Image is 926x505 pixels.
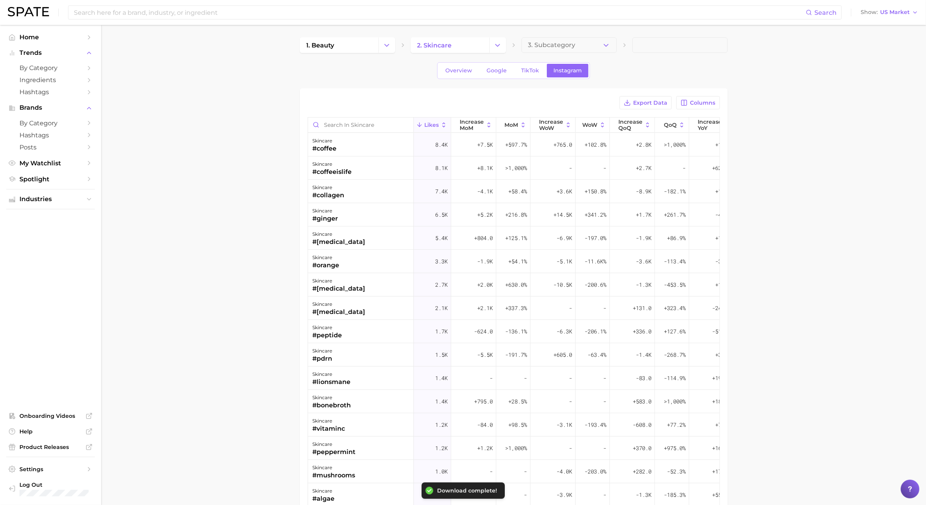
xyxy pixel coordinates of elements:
div: skincare [313,486,335,496]
span: +624.0 [712,163,731,173]
div: skincare [313,440,356,449]
button: Increase YoY [689,117,734,133]
span: -5.1k [557,257,572,266]
button: WoW [576,117,610,133]
button: Brands [6,102,95,114]
span: - [604,444,607,453]
a: Overview [439,64,479,77]
button: Increase QoQ [610,117,655,133]
span: +261.7% [664,210,686,219]
a: Hashtags [6,86,95,98]
span: +58.4% [509,187,527,196]
span: -63.4% [588,350,607,359]
span: - [490,467,493,476]
span: -6.3k [557,327,572,336]
span: +28.5% [509,397,527,406]
span: -182.1% [664,187,686,196]
span: >1,000% [506,164,527,172]
a: Onboarding Videos [6,410,95,422]
span: Onboarding Videos [19,412,82,419]
span: Google [487,67,507,74]
span: +1.4k [716,233,731,243]
a: 1. beauty [300,37,378,53]
span: Increase MoM [460,119,484,131]
span: +2.1k [478,303,493,313]
span: -3.6k [636,257,652,266]
a: My Watchlist [6,157,95,169]
a: Hashtags [6,129,95,141]
button: skincare#[MEDICAL_DATA]2.1k+2.1k+337.3%--+131.0+323.4%-241.0-126.7% [308,296,768,320]
span: +336.0 [633,327,652,336]
div: skincare [313,370,351,379]
div: #vitaminc [313,424,345,433]
a: by Category [6,117,95,129]
div: #[MEDICAL_DATA] [313,284,366,293]
span: -185.3% [664,490,686,500]
span: Brands [19,104,82,111]
button: Change Category [378,37,395,53]
input: Search in skincare [308,117,413,132]
button: skincare#coffeeislife8.1k+8.1k>1,000%--+2.7k-+624.0>1,000% [308,156,768,180]
div: skincare [313,183,345,192]
div: #lionsmane [313,377,351,387]
div: skincare [313,346,333,356]
span: Export Data [633,100,667,106]
a: Log out. Currently logged in with e-mail unhokang@lghnh.com. [6,479,95,499]
span: +7.4k [716,420,731,430]
span: -197.0% [585,233,607,243]
div: #coffeeislife [313,167,352,177]
button: skincare#bonebroth1.4k+795.0+28.5%--+583.0>1,000%+181.0+831.1% [308,390,768,413]
span: - [604,490,607,500]
a: Instagram [547,64,588,77]
button: QoQ [655,117,689,133]
span: +1.7k [636,210,652,219]
span: +8.1k [478,163,493,173]
div: #[MEDICAL_DATA] [313,237,366,247]
div: skincare [313,393,351,402]
span: 1.7k [436,327,448,336]
span: +323.4% [664,303,686,313]
span: Instagram [553,67,582,74]
span: -193.4% [585,420,607,430]
div: skincare [313,206,338,216]
span: +194.0 [712,373,731,383]
div: skincare [313,160,352,169]
span: My Watchlist [19,160,82,167]
span: - [569,373,572,383]
div: #collagen [313,191,345,200]
span: -4.0k [557,467,572,476]
span: +630.0% [506,280,527,289]
span: +86.9% [667,233,686,243]
span: - [604,163,607,173]
span: -113.4% [664,257,686,266]
span: 1.4k [436,397,448,406]
div: skincare [313,136,337,146]
button: skincare#ginger6.5k+5.2k+216.8%+14.5k+341.2%+1.7k+261.7%-4.7k-158.6% [308,203,768,226]
span: -1.9k [478,257,493,266]
span: -1.4k [636,350,652,359]
span: -8.9k [636,187,652,196]
span: Spotlight [19,175,82,183]
a: Home [6,31,95,43]
span: Increase QoQ [618,119,642,131]
button: Increase WoW [530,117,576,133]
span: - [604,373,607,383]
div: skincare [313,253,340,262]
span: +1.1k [716,140,731,149]
button: skincare#vitaminc1.2k-84.0+98.5%-3.1k-193.4%-608.0+77.2%+7.4k>1,000% [308,413,768,437]
button: Columns [676,96,719,109]
span: Log Out [19,481,89,488]
span: 3. Subcategory [528,42,576,49]
span: >1,000% [506,444,527,452]
span: - [524,467,527,476]
span: 1.4k [436,373,448,383]
span: +341.2% [585,210,607,219]
span: - [490,373,493,383]
button: Export Data [620,96,672,109]
span: -10.5k [554,280,572,289]
span: Product Releases [19,444,82,451]
span: - [604,397,607,406]
span: 5.4k [436,233,448,243]
button: skincare#coffee8.4k+7.5k+597.7%+765.0+102.8%+2.8k>1,000%+1.1k>1,000% [308,133,768,156]
a: Spotlight [6,173,95,185]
